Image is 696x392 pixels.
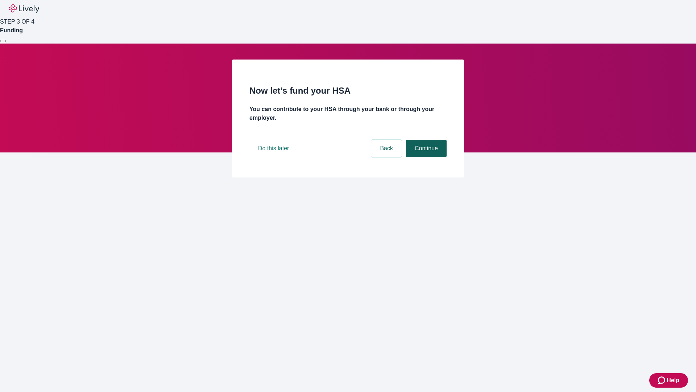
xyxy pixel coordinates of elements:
button: Continue [406,140,447,157]
h4: You can contribute to your HSA through your bank or through your employer. [249,105,447,122]
button: Back [371,140,402,157]
button: Do this later [249,140,298,157]
svg: Zendesk support icon [658,376,667,385]
h2: Now let’s fund your HSA [249,84,447,97]
button: Zendesk support iconHelp [649,373,688,388]
span: Help [667,376,679,385]
img: Lively [9,4,39,13]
